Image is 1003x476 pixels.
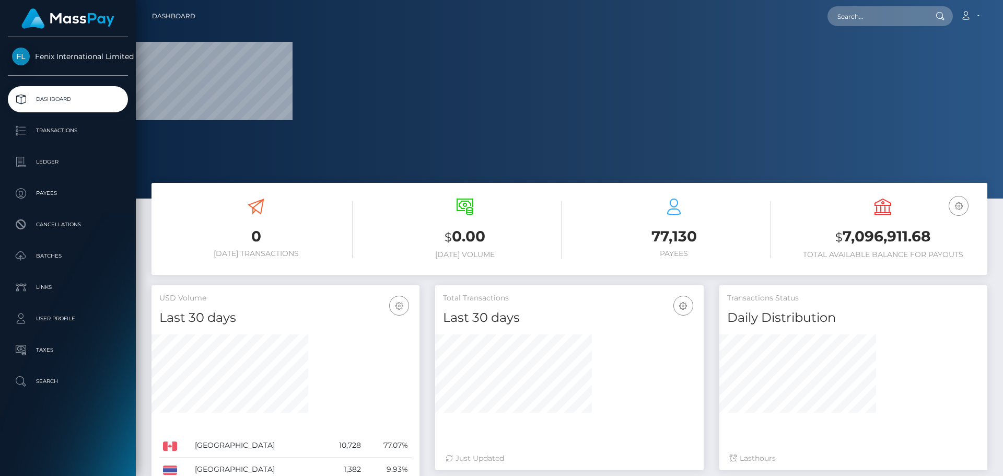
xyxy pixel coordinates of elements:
h4: Last 30 days [443,309,695,327]
h6: [DATE] Transactions [159,249,353,258]
p: Links [12,280,124,295]
a: Transactions [8,118,128,144]
small: $ [445,230,452,245]
h3: 0 [159,226,353,247]
p: Cancellations [12,217,124,233]
h3: 7,096,911.68 [786,226,979,248]
h6: Payees [577,249,771,258]
h3: 0.00 [368,226,562,248]
td: [GEOGRAPHIC_DATA] [191,434,321,458]
span: Fenix International Limited [8,52,128,61]
a: Batches [8,243,128,269]
a: Payees [8,180,128,206]
p: Ledger [12,154,124,170]
p: Transactions [12,123,124,138]
td: 77.07% [365,434,412,458]
p: User Profile [12,311,124,327]
p: Search [12,374,124,389]
h6: Total Available Balance for Payouts [786,250,979,259]
a: Search [8,368,128,394]
div: Last hours [730,453,977,464]
p: Payees [12,185,124,201]
p: Taxes [12,342,124,358]
h5: USD Volume [159,293,412,304]
h5: Total Transactions [443,293,695,304]
img: MassPay Logo [21,8,114,29]
h4: Last 30 days [159,309,412,327]
h3: 77,130 [577,226,771,247]
a: Links [8,274,128,300]
h4: Daily Distribution [727,309,979,327]
a: User Profile [8,306,128,332]
a: Ledger [8,149,128,175]
img: TH.png [163,466,177,475]
small: $ [835,230,843,245]
a: Taxes [8,337,128,363]
h5: Transactions Status [727,293,979,304]
div: Just Updated [446,453,693,464]
img: CA.png [163,442,177,451]
img: Fenix International Limited [12,48,30,65]
a: Dashboard [8,86,128,112]
h6: [DATE] Volume [368,250,562,259]
td: 10,728 [321,434,364,458]
p: Batches [12,248,124,264]
input: Search... [827,6,926,26]
p: Dashboard [12,91,124,107]
a: Dashboard [152,5,195,27]
a: Cancellations [8,212,128,238]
